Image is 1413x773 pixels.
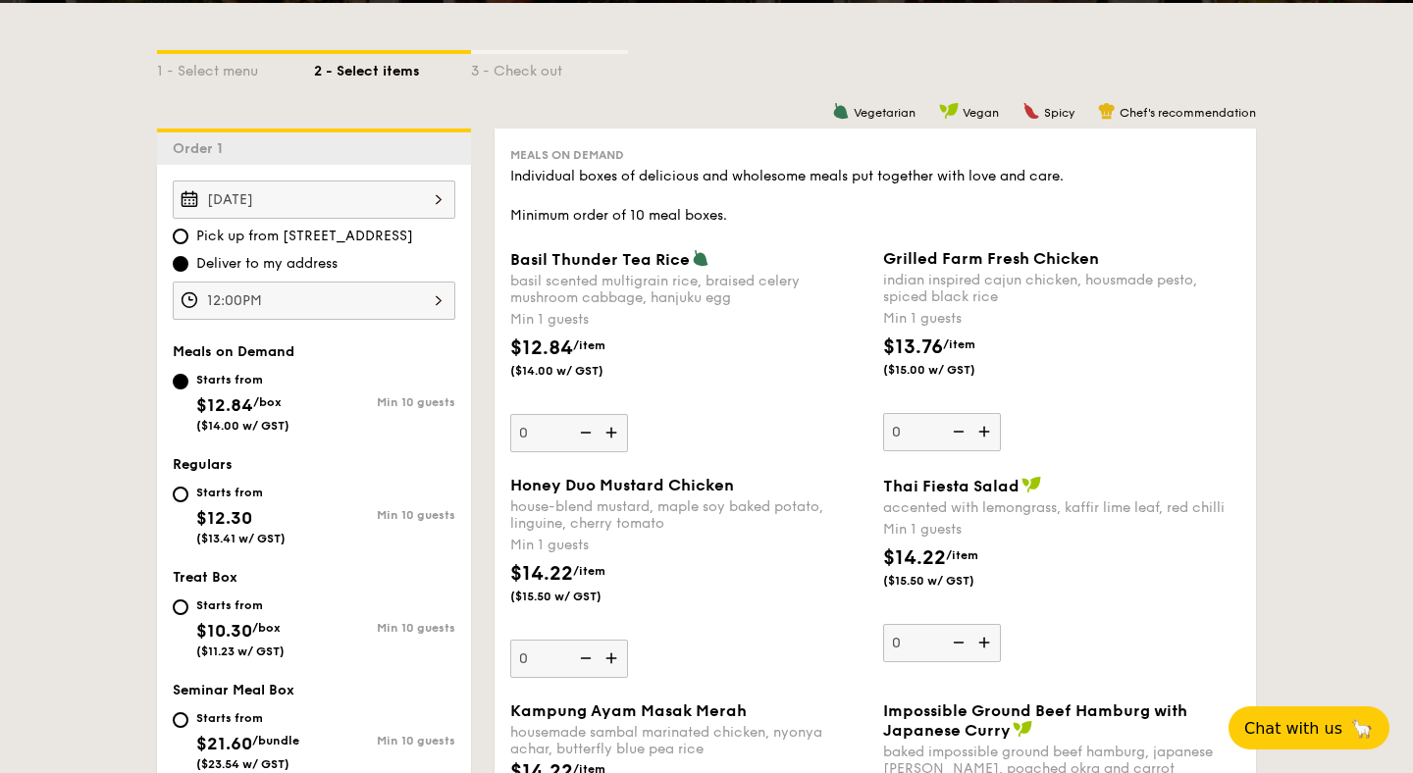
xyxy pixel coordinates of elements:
[252,734,299,747] span: /bundle
[173,282,455,320] input: Event time
[510,273,867,306] div: basil scented multigrain rice, braised celery mushroom cabbage, hanjuku egg
[939,102,959,120] img: icon-vegan.f8ff3823.svg
[196,507,252,529] span: $12.30
[314,734,455,747] div: Min 10 guests
[1244,719,1342,738] span: Chat with us
[510,167,1240,226] div: Individual boxes of delicious and wholesome meals put together with love and care. Minimum order ...
[510,336,573,360] span: $12.84
[599,640,628,677] img: icon-add.58712e84.svg
[471,54,628,81] div: 3 - Check out
[883,701,1187,740] span: Impossible Ground Beef Hamburg with Japanese Curry
[173,599,188,615] input: Starts from$10.30/box($11.23 w/ GST)Min 10 guests
[173,487,188,502] input: Starts from$12.30($13.41 w/ GST)Min 10 guests
[1120,106,1256,120] span: Chef's recommendation
[971,624,1001,661] img: icon-add.58712e84.svg
[883,362,1017,378] span: ($15.00 w/ GST)
[569,414,599,451] img: icon-reduce.1d2dbef1.svg
[510,724,867,757] div: housemade sambal marinated chicken, nyonya achar, butterfly blue pea rice
[173,180,455,219] input: Event date
[196,227,413,246] span: Pick up from [STREET_ADDRESS]
[942,624,971,661] img: icon-reduce.1d2dbef1.svg
[883,573,1017,589] span: ($15.50 w/ GST)
[883,499,1240,516] div: accented with lemongrass, kaffir lime leaf, red chilli
[196,644,285,658] span: ($11.23 w/ GST)
[173,712,188,728] input: Starts from$21.60/bundle($23.54 w/ GST)Min 10 guests
[510,640,628,678] input: Honey Duo Mustard Chickenhouse-blend mustard, maple soy baked potato, linguine, cherry tomatoMin ...
[569,640,599,677] img: icon-reduce.1d2dbef1.svg
[1229,706,1389,749] button: Chat with us🦙
[173,374,188,389] input: Starts from$12.84/box($14.00 w/ GST)Min 10 guests
[854,106,916,120] span: Vegetarian
[510,476,734,494] span: Honey Duo Mustard Chicken
[196,485,286,500] div: Starts from
[196,710,299,726] div: Starts from
[946,548,978,562] span: /item
[883,477,1020,495] span: Thai Fiesta Salad
[173,256,188,272] input: Deliver to my address
[510,562,573,586] span: $14.22
[573,564,605,578] span: /item
[196,419,289,433] span: ($14.00 w/ GST)
[510,701,747,720] span: Kampung Ayam Masak Merah
[196,620,252,642] span: $10.30
[173,343,294,360] span: Meals on Demand
[196,757,289,771] span: ($23.54 w/ GST)
[252,621,281,635] span: /box
[883,335,943,359] span: $13.76
[314,54,471,81] div: 2 - Select items
[883,624,1001,662] input: Thai Fiesta Saladaccented with lemongrass, kaffir lime leaf, red chilliMin 1 guests$14.22/item($1...
[1013,720,1032,738] img: icon-vegan.f8ff3823.svg
[510,310,867,330] div: Min 1 guests
[173,569,237,586] span: Treat Box
[510,414,628,452] input: Basil Thunder Tea Ricebasil scented multigrain rice, braised celery mushroom cabbage, hanjuku egg...
[253,395,282,409] span: /box
[883,546,946,570] span: $14.22
[196,597,285,613] div: Starts from
[1044,106,1074,120] span: Spicy
[196,254,338,274] span: Deliver to my address
[173,682,294,698] span: Seminar Meal Box
[196,532,286,545] span: ($13.41 w/ GST)
[510,250,690,269] span: Basil Thunder Tea Rice
[196,372,289,387] div: Starts from
[963,106,999,120] span: Vegan
[196,394,253,416] span: $12.84
[883,520,1240,540] div: Min 1 guests
[196,733,252,754] span: $21.60
[314,508,455,522] div: Min 10 guests
[883,272,1240,305] div: indian inspired cajun chicken, housmade pesto, spiced black rice
[692,249,709,267] img: icon-vegetarian.fe4039eb.svg
[173,140,231,157] span: Order 1
[510,589,644,604] span: ($15.50 w/ GST)
[510,498,867,532] div: house-blend mustard, maple soy baked potato, linguine, cherry tomato
[314,621,455,635] div: Min 10 guests
[510,536,867,555] div: Min 1 guests
[883,249,1099,268] span: Grilled Farm Fresh Chicken
[1022,102,1040,120] img: icon-spicy.37a8142b.svg
[510,148,624,162] span: Meals on Demand
[1350,717,1374,740] span: 🦙
[510,363,644,379] span: ($14.00 w/ GST)
[942,413,971,450] img: icon-reduce.1d2dbef1.svg
[599,414,628,451] img: icon-add.58712e84.svg
[943,337,975,351] span: /item
[1098,102,1116,120] img: icon-chef-hat.a58ddaea.svg
[314,395,455,409] div: Min 10 guests
[1021,476,1041,493] img: icon-vegan.f8ff3823.svg
[883,413,1001,451] input: Grilled Farm Fresh Chickenindian inspired cajun chicken, housmade pesto, spiced black riceMin 1 g...
[157,54,314,81] div: 1 - Select menu
[173,229,188,244] input: Pick up from [STREET_ADDRESS]
[573,338,605,352] span: /item
[971,413,1001,450] img: icon-add.58712e84.svg
[173,456,233,473] span: Regulars
[832,102,850,120] img: icon-vegetarian.fe4039eb.svg
[883,309,1240,329] div: Min 1 guests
